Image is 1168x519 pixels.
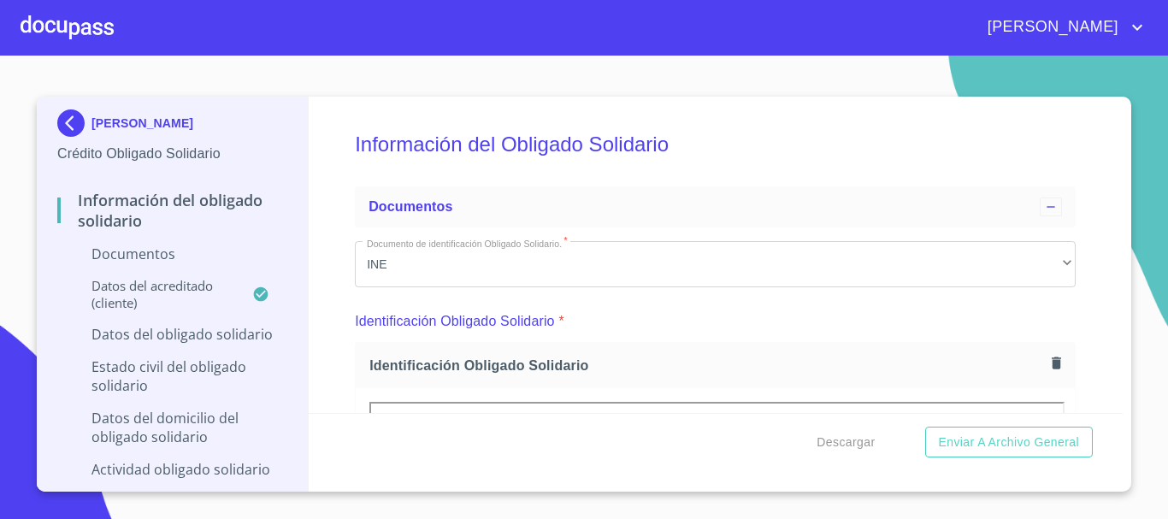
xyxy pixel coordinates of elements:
[57,277,252,311] p: Datos del acreditado (cliente)
[57,190,287,231] p: Información del Obligado Solidario
[355,311,555,332] p: Identificación Obligado Solidario
[369,357,1045,375] span: Identificación Obligado Solidario
[57,245,287,263] p: Documentos
[355,186,1076,227] div: Documentos
[57,409,287,446] p: Datos del Domicilio del Obligado Solidario
[369,199,452,214] span: Documentos
[57,109,287,144] div: [PERSON_NAME]
[57,144,287,164] p: Crédito Obligado Solidario
[817,432,875,453] span: Descargar
[355,109,1076,180] h5: Información del Obligado Solidario
[57,357,287,395] p: Estado civil del obligado solidario
[91,116,193,130] p: [PERSON_NAME]
[57,325,287,344] p: Datos del obligado solidario
[57,460,287,479] p: Actividad obligado solidario
[925,427,1093,458] button: Enviar a Archivo General
[975,14,1127,41] span: [PERSON_NAME]
[810,427,882,458] button: Descargar
[939,432,1079,453] span: Enviar a Archivo General
[975,14,1147,41] button: account of current user
[57,109,91,137] img: Docupass spot blue
[355,241,1076,287] div: INE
